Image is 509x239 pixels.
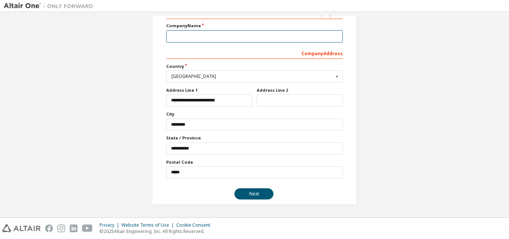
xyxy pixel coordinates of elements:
[166,111,343,117] label: City
[171,74,333,79] div: [GEOGRAPHIC_DATA]
[176,222,215,228] div: Cookie Consent
[57,224,65,232] img: instagram.svg
[70,224,78,232] img: linkedin.svg
[99,228,215,235] p: © 2025 Altair Engineering, Inc. All Rights Reserved.
[121,222,176,228] div: Website Terms of Use
[2,224,41,232] img: altair_logo.svg
[99,222,121,228] div: Privacy
[82,224,93,232] img: youtube.svg
[166,135,343,141] label: State / Province
[166,23,343,29] label: Company Name
[166,63,343,69] label: Country
[45,224,53,232] img: facebook.svg
[257,87,343,93] label: Address Line 2
[234,188,274,199] button: Next
[4,2,97,10] img: Altair One
[166,47,343,59] div: Company Address
[166,87,252,93] label: Address Line 1
[166,159,343,165] label: Postal Code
